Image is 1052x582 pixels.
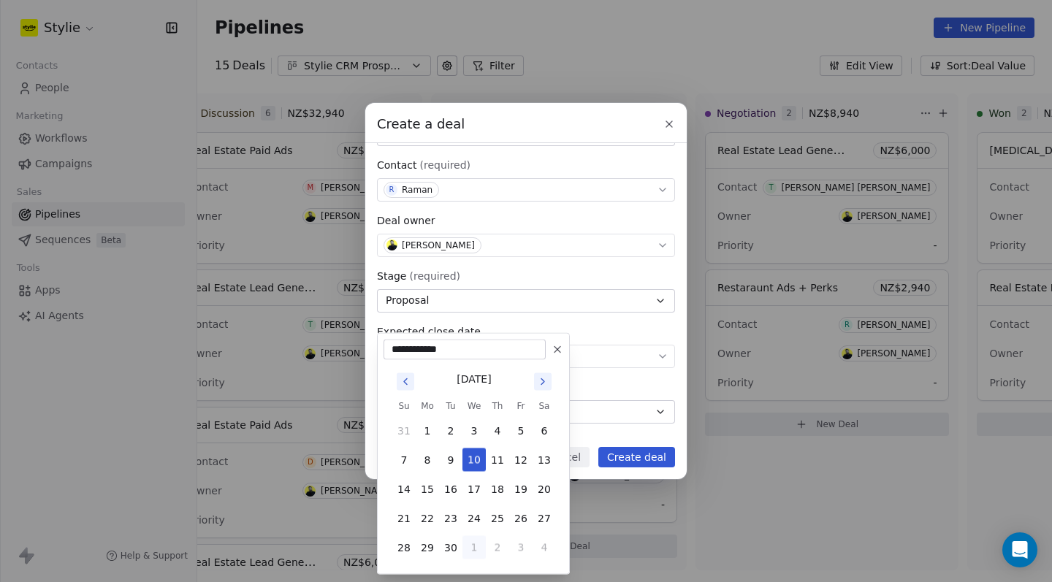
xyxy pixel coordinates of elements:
button: 14 [392,478,416,501]
button: 12 [509,448,533,472]
button: 2 [486,536,509,559]
button: 20 [533,478,556,501]
button: 2 [439,419,462,443]
div: [DATE] [457,372,491,387]
button: 5 [509,419,533,443]
button: Go to next month [533,372,553,392]
button: 29 [416,536,439,559]
button: 31 [392,419,416,443]
button: 22 [416,507,439,530]
button: 9 [439,448,462,472]
button: 1 [462,536,486,559]
button: 26 [509,507,533,530]
button: 24 [462,507,486,530]
button: 30 [439,536,462,559]
button: 17 [462,478,486,501]
th: Friday [509,399,533,413]
button: 23 [439,507,462,530]
button: 4 [533,536,556,559]
button: 13 [533,448,556,472]
button: Go to previous month [395,372,416,392]
th: Wednesday [462,399,486,413]
button: 15 [416,478,439,501]
button: 8 [416,448,439,472]
th: Thursday [486,399,509,413]
th: Tuesday [439,399,462,413]
button: 7 [392,448,416,472]
button: 25 [486,507,509,530]
button: 4 [486,419,509,443]
button: 19 [509,478,533,501]
button: 16 [439,478,462,501]
button: 11 [486,448,509,472]
button: 18 [486,478,509,501]
th: Monday [416,399,439,413]
button: 28 [392,536,416,559]
th: Saturday [533,399,556,413]
button: 1 [416,419,439,443]
button: 3 [509,536,533,559]
button: 10 [462,448,486,472]
th: Sunday [392,399,416,413]
button: 6 [533,419,556,443]
button: 27 [533,507,556,530]
button: 3 [462,419,486,443]
button: 21 [392,507,416,530]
